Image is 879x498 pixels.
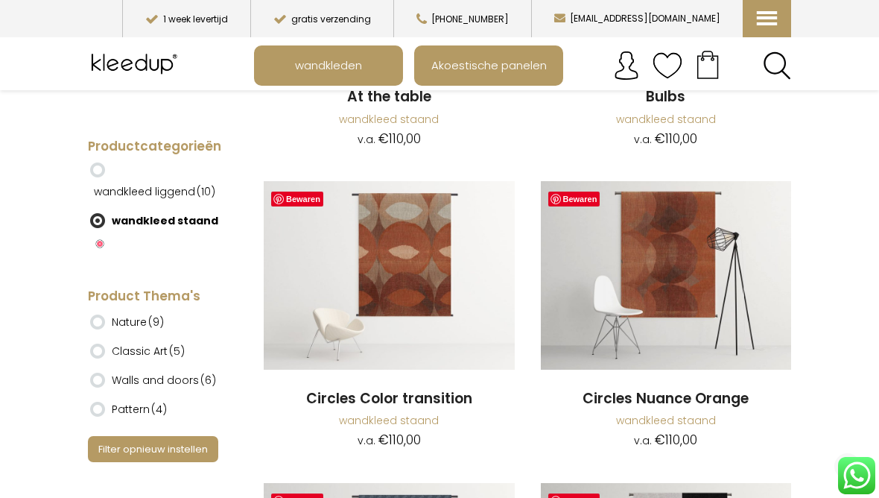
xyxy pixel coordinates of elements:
a: Circles Color Transition [264,181,515,371]
a: Akoestische panelen [416,47,562,84]
button: Filter opnieuw instellen [88,436,218,462]
span: (4) [151,402,167,417]
span: € [655,431,665,449]
label: Classic Art [112,338,185,364]
a: At the table [264,87,515,107]
a: wandkleed staand [616,112,716,127]
a: wandkleed staand [616,413,716,428]
a: Search [763,51,791,80]
span: (6) [200,373,216,388]
img: account.svg [612,51,641,81]
img: Circles Color Transition [264,181,515,369]
a: wandkleed staand [339,112,439,127]
h4: Product Thema's [88,288,229,306]
a: Circles Color transition [264,389,515,409]
span: v.a. [634,132,652,147]
span: € [378,130,389,148]
span: (9) [148,315,164,330]
label: Pattern [112,397,167,422]
label: Nature [112,309,164,335]
bdi: 110,00 [655,130,697,148]
bdi: 110,00 [655,431,697,449]
img: Kleedup [88,45,184,83]
a: Bewaren [548,192,600,207]
a: Circles Nuance Orange [541,389,792,409]
h4: Productcategorieën [88,138,229,156]
img: verlanglijstje.svg [653,51,682,81]
img: Verwijderen [95,239,104,248]
a: wandkleed staand [339,413,439,428]
span: v.a. [358,132,375,147]
bdi: 110,00 [378,431,421,449]
span: (5) [169,344,185,359]
a: Circles Nuance Orange [541,181,792,371]
label: wandkleed staand [112,208,218,233]
span: € [655,130,665,148]
span: wandkleden [287,51,370,80]
a: Bewaren [271,192,323,207]
nav: Main menu [254,45,802,86]
label: wandkleed liggend [94,179,215,204]
a: wandkleden [256,47,402,84]
a: Your cart [682,45,733,83]
label: Walls and doors [112,368,216,393]
span: Akoestische panelen [423,51,555,80]
bdi: 110,00 [378,130,421,148]
span: v.a. [634,433,652,448]
span: (10) [197,184,215,199]
img: Circles Nuance Orange [541,181,792,369]
span: v.a. [358,433,375,448]
a: Bulbs [541,87,792,107]
span: € [378,431,389,449]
